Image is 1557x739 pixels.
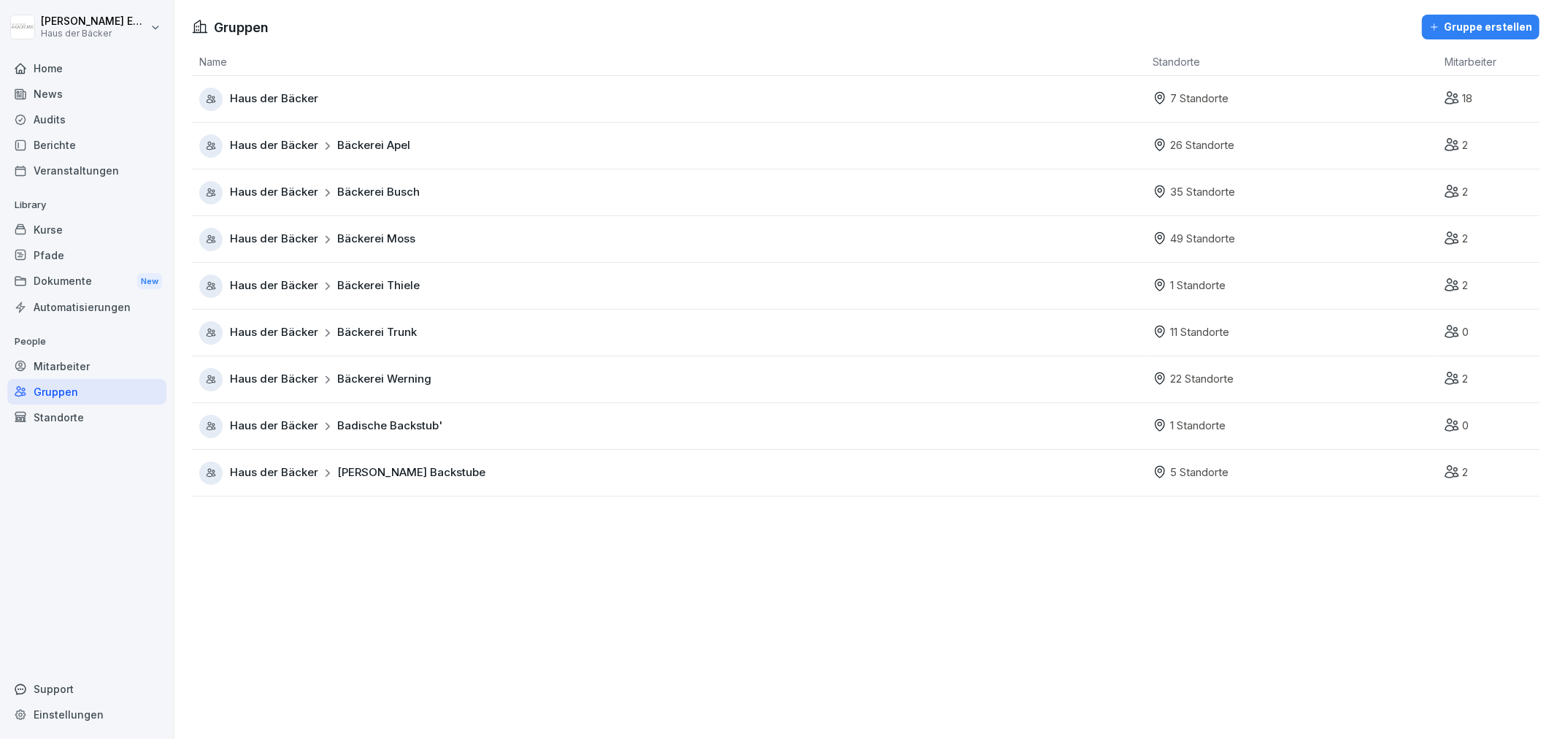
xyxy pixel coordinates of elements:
a: Haus der BäckerBäckerei Apel [199,134,1145,158]
p: 0 [1462,324,1469,341]
a: News [7,81,166,107]
p: 7 Standorte [1170,91,1229,107]
span: Bäckerei Apel [337,137,410,154]
span: Badische Backstub' [337,418,442,434]
a: Haus der BäckerBäckerei Trunk [199,321,1145,345]
a: Home [7,55,166,81]
span: Haus der Bäcker [230,231,318,248]
a: Haus der BäckerBäckerei Werning [199,368,1145,391]
div: Dokumente [7,268,166,295]
p: 2 [1462,231,1468,248]
th: Standorte [1145,48,1437,76]
a: Haus der BäckerBäckerei Moss [199,228,1145,251]
a: Veranstaltungen [7,158,166,183]
p: 49 Standorte [1170,231,1235,248]
p: People [7,330,166,353]
a: Haus der BäckerBäckerei Busch [199,181,1145,204]
p: 0 [1462,418,1469,434]
span: Haus der Bäcker [230,418,318,434]
button: Gruppe erstellen [1422,15,1539,39]
span: Haus der Bäcker [230,371,318,388]
a: Haus der BäckerBadische Backstub' [199,415,1145,438]
span: Bäckerei Werning [337,371,431,388]
p: Haus der Bäcker [41,28,147,39]
a: Mitarbeiter [7,353,166,379]
a: Haus der Bäcker [199,88,1145,111]
p: 2 [1462,184,1468,201]
p: [PERSON_NAME] Ehlerding [41,15,147,28]
p: 2 [1462,371,1468,388]
a: Standorte [7,405,166,430]
p: 2 [1462,464,1468,481]
a: Haus der BäckerBäckerei Thiele [199,275,1145,298]
span: Bäckerei Thiele [337,277,420,294]
div: Support [7,676,166,702]
span: Haus der Bäcker [230,277,318,294]
a: Pfade [7,242,166,268]
a: DokumenteNew [7,268,166,295]
p: 1 Standorte [1170,418,1226,434]
div: New [137,273,162,290]
span: Bäckerei Moss [337,231,415,248]
span: [PERSON_NAME] Backstube [337,464,485,481]
p: 22 Standorte [1170,371,1234,388]
span: Haus der Bäcker [230,91,318,107]
a: Haus der Bäcker[PERSON_NAME] Backstube [199,462,1145,485]
span: Haus der Bäcker [230,324,318,341]
a: Gruppen [7,379,166,405]
p: 5 Standorte [1170,464,1229,481]
a: Einstellungen [7,702,166,727]
a: Berichte [7,132,166,158]
p: 35 Standorte [1170,184,1235,201]
p: 11 Standorte [1170,324,1229,341]
p: 2 [1462,277,1468,294]
th: Mitarbeiter [1437,48,1539,76]
a: Automatisierungen [7,294,166,320]
p: Library [7,194,166,217]
p: 26 Standorte [1170,137,1234,154]
span: Bäckerei Trunk [337,324,417,341]
p: 1 Standorte [1170,277,1226,294]
p: 18 [1462,91,1472,107]
span: Haus der Bäcker [230,184,318,201]
a: Kurse [7,217,166,242]
p: 2 [1462,137,1468,154]
h1: Gruppen [214,18,269,37]
div: Gruppe erstellen [1429,19,1532,35]
th: Name [192,48,1145,76]
a: Audits [7,107,166,132]
span: Bäckerei Busch [337,184,420,201]
span: Haus der Bäcker [230,464,318,481]
span: Haus der Bäcker [230,137,318,154]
